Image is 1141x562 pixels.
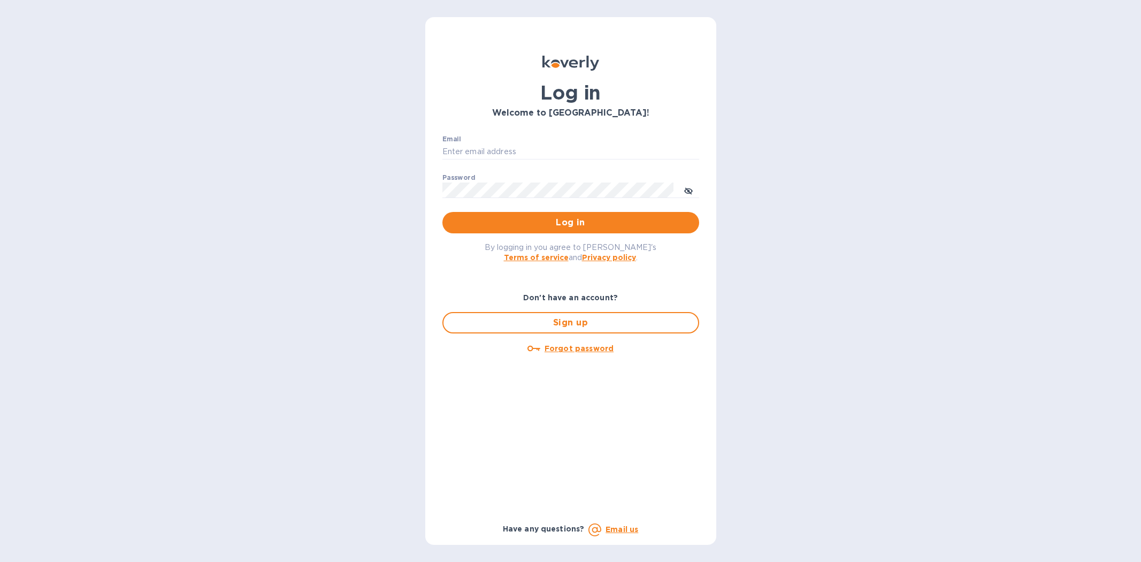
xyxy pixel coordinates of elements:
[451,216,691,229] span: Log in
[542,56,599,71] img: Koverly
[545,344,614,353] u: Forgot password
[442,212,699,233] button: Log in
[582,253,636,262] a: Privacy policy
[485,243,656,262] span: By logging in you agree to [PERSON_NAME]'s and .
[442,108,699,118] h3: Welcome to [GEOGRAPHIC_DATA]!
[503,525,585,533] b: Have any questions?
[442,136,461,142] label: Email
[442,144,699,160] input: Enter email address
[452,316,690,329] span: Sign up
[606,525,638,534] a: Email us
[678,179,699,201] button: toggle password visibility
[504,253,569,262] a: Terms of service
[442,81,699,104] h1: Log in
[523,293,618,302] b: Don't have an account?
[442,312,699,333] button: Sign up
[442,174,475,181] label: Password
